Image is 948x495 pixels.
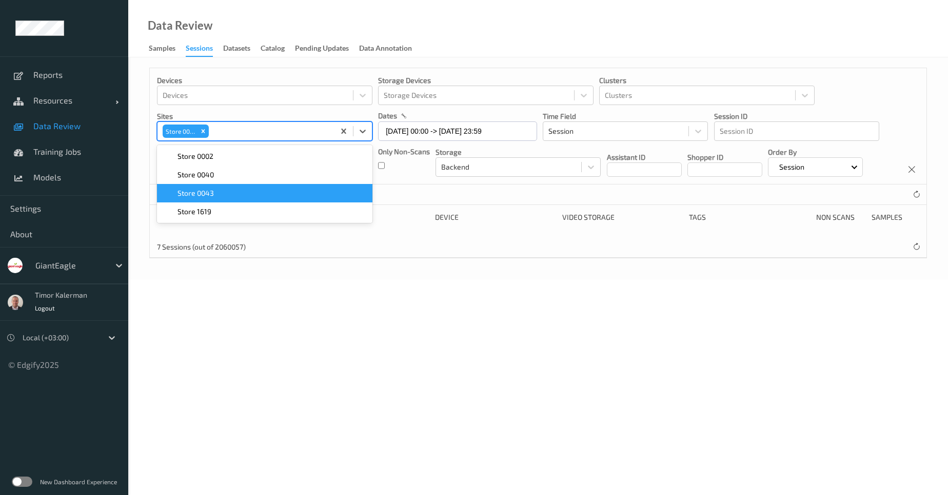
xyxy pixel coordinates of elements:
p: Storage Devices [378,75,594,86]
span: Store 0043 [177,188,214,198]
div: Catalog [261,43,285,56]
div: Data Review [148,20,212,31]
div: Data Annotation [359,43,412,56]
span: Store 0002 [177,151,213,161]
p: Session [776,162,808,172]
a: Catalog [261,42,295,56]
a: Sessions [186,42,223,57]
div: Remove Store 0093 [197,125,209,138]
div: Samples [149,43,175,56]
div: Samples [872,212,919,222]
span: Store 0040 [177,170,214,180]
p: Clusters [599,75,815,86]
a: Pending Updates [295,42,359,56]
div: Store 0093 [163,125,197,138]
p: dates [378,111,397,121]
p: Time Field [543,111,708,121]
p: Session ID [714,111,879,121]
div: Non Scans [816,212,864,222]
a: Samples [149,42,186,56]
p: Only Non-Scans [378,147,430,157]
a: Datasets [223,42,261,56]
div: Datasets [223,43,250,56]
p: Sites [157,111,372,121]
div: Tags [689,212,809,222]
p: Assistant ID [607,152,682,162]
div: Pending Updates [295,43,349,56]
p: Shopper ID [687,152,762,162]
div: Sessions [186,43,213,57]
div: Video Storage [562,212,682,222]
p: 7 Sessions (out of 2060057) [157,242,246,252]
a: Data Annotation [359,42,422,56]
p: Devices [157,75,372,86]
span: Store 1619 [177,207,211,217]
p: Order By [768,147,863,157]
p: Storage [436,147,601,157]
div: Device [435,212,555,222]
